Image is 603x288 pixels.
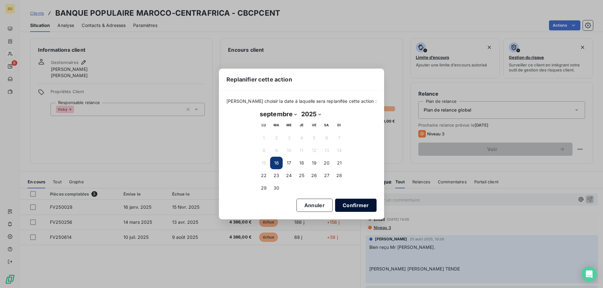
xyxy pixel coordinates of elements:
[295,132,308,144] button: 4
[295,144,308,157] button: 11
[333,144,345,157] button: 14
[258,157,270,169] button: 15
[296,199,333,212] button: Annuler
[335,199,377,212] button: Confirmer
[283,119,295,132] th: mercredi
[270,132,283,144] button: 2
[270,144,283,157] button: 9
[226,98,377,104] span: [PERSON_NAME] choisir la date à laquelle sera replanifée cette action :
[320,144,333,157] button: 13
[333,169,345,182] button: 28
[582,267,597,282] div: Open Intercom Messenger
[258,144,270,157] button: 8
[295,119,308,132] th: jeudi
[308,144,320,157] button: 12
[270,169,283,182] button: 23
[283,157,295,169] button: 17
[333,157,345,169] button: 21
[270,182,283,194] button: 30
[226,75,292,84] span: Replanifier cette action
[270,157,283,169] button: 16
[308,157,320,169] button: 19
[333,132,345,144] button: 7
[270,119,283,132] th: mardi
[258,169,270,182] button: 22
[295,169,308,182] button: 25
[283,144,295,157] button: 10
[308,119,320,132] th: vendredi
[258,132,270,144] button: 1
[308,169,320,182] button: 26
[320,169,333,182] button: 27
[333,119,345,132] th: dimanche
[320,119,333,132] th: samedi
[258,119,270,132] th: lundi
[283,132,295,144] button: 3
[258,182,270,194] button: 29
[308,132,320,144] button: 5
[295,157,308,169] button: 18
[320,157,333,169] button: 20
[320,132,333,144] button: 6
[283,169,295,182] button: 24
